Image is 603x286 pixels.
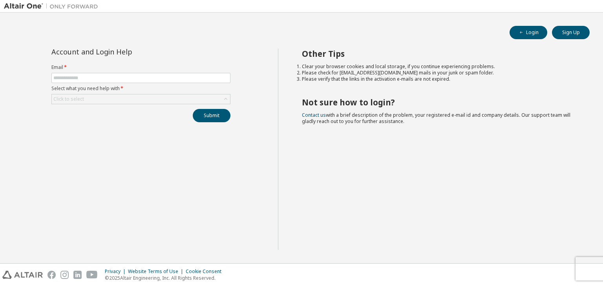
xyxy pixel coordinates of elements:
li: Clear your browser cookies and local storage, if you continue experiencing problems. [302,63,576,70]
div: Click to select [53,96,84,102]
label: Email [51,64,230,71]
label: Select what you need help with [51,85,230,92]
div: Click to select [52,94,230,104]
img: youtube.svg [86,271,98,279]
button: Submit [193,109,230,122]
a: Contact us [302,112,326,118]
button: Sign Up [552,26,590,39]
div: Account and Login Help [51,49,195,55]
div: Cookie Consent [186,268,226,275]
button: Login [510,26,547,39]
img: instagram.svg [60,271,69,279]
li: Please verify that the links in the activation e-mails are not expired. [302,76,576,82]
img: linkedin.svg [73,271,82,279]
p: © 2025 Altair Engineering, Inc. All Rights Reserved. [105,275,226,281]
h2: Other Tips [302,49,576,59]
h2: Not sure how to login? [302,97,576,107]
img: facebook.svg [48,271,56,279]
div: Website Terms of Use [128,268,186,275]
img: altair_logo.svg [2,271,43,279]
span: with a brief description of the problem, your registered e-mail id and company details. Our suppo... [302,112,570,125]
li: Please check for [EMAIL_ADDRESS][DOMAIN_NAME] mails in your junk or spam folder. [302,70,576,76]
img: Altair One [4,2,102,10]
div: Privacy [105,268,128,275]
